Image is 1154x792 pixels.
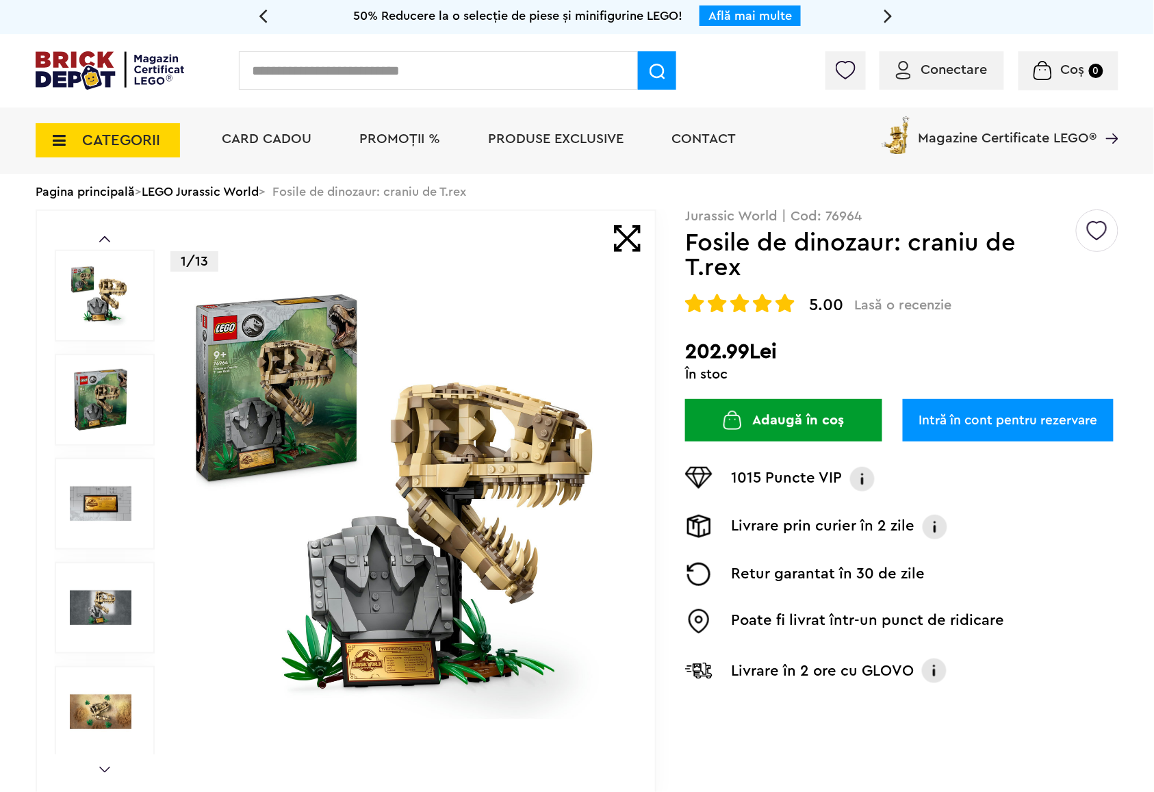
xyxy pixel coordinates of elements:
[185,283,626,724] img: Fosile de dinozaur: craniu de T.rex
[730,294,749,313] img: Evaluare cu stele
[685,399,882,442] button: Adaugă în coș
[921,657,948,685] img: Info livrare cu GLOVO
[731,515,914,539] p: Livrare prin curier în 2 zile
[731,467,842,491] p: 1015 Puncte VIP
[708,294,727,313] img: Evaluare cu stele
[919,114,1097,145] span: Magazine Certificate LEGO®
[854,297,951,314] span: Lasă o recenzie
[896,63,988,77] a: Conectare
[70,369,131,431] img: Fosile de dinozaur: craniu de T.rex
[1097,114,1118,127] a: Magazine Certificate LEGO®
[685,609,713,634] img: Easybox
[70,265,131,327] img: Fosile de dinozaur: craniu de T.rex
[685,467,713,489] img: Puncte VIP
[903,399,1114,442] a: Intră în cont pentru rezervare
[70,577,131,639] img: Seturi Lego Fosile de dinozaur: craniu de T.rex
[685,368,1118,381] div: În stoc
[775,294,795,313] img: Evaluare cu stele
[170,251,218,272] p: 1/13
[1061,63,1085,77] span: Coș
[921,515,949,539] img: Info livrare prin curier
[353,10,682,22] span: 50% Reducere la o selecție de piese și minifigurine LEGO!
[488,132,624,146] a: Produse exclusive
[708,10,792,22] a: Află mai multe
[685,209,1118,223] p: Jurassic World | Cod: 76964
[731,609,1004,634] p: Poate fi livrat într-un punct de ridicare
[685,294,704,313] img: Evaluare cu stele
[99,767,110,773] a: Next
[142,186,259,198] a: LEGO Jurassic World
[921,63,988,77] span: Conectare
[685,563,713,586] img: Returnare
[222,132,311,146] a: Card Cadou
[1089,64,1103,78] small: 0
[36,186,135,198] a: Pagina principală
[849,467,876,491] img: Info VIP
[36,174,1118,209] div: > > Fosile de dinozaur: craniu de T.rex
[753,294,772,313] img: Evaluare cu stele
[99,236,110,242] a: Prev
[685,231,1074,280] h1: Fosile de dinozaur: craniu de T.rex
[685,662,713,679] img: Livrare Glovo
[731,563,925,586] p: Retur garantat în 30 de zile
[359,132,440,146] a: PROMOȚII %
[731,660,914,682] p: Livrare în 2 ore cu GLOVO
[685,340,1118,364] h2: 202.99Lei
[82,133,160,148] span: CATEGORII
[70,473,131,535] img: Fosile de dinozaur: craniu de T.rex LEGO 76964
[70,681,131,743] img: LEGO Jurassic World Fosile de dinozaur: craniu de T.rex
[685,515,713,538] img: Livrare
[671,132,736,146] a: Contact
[809,297,843,314] span: 5.00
